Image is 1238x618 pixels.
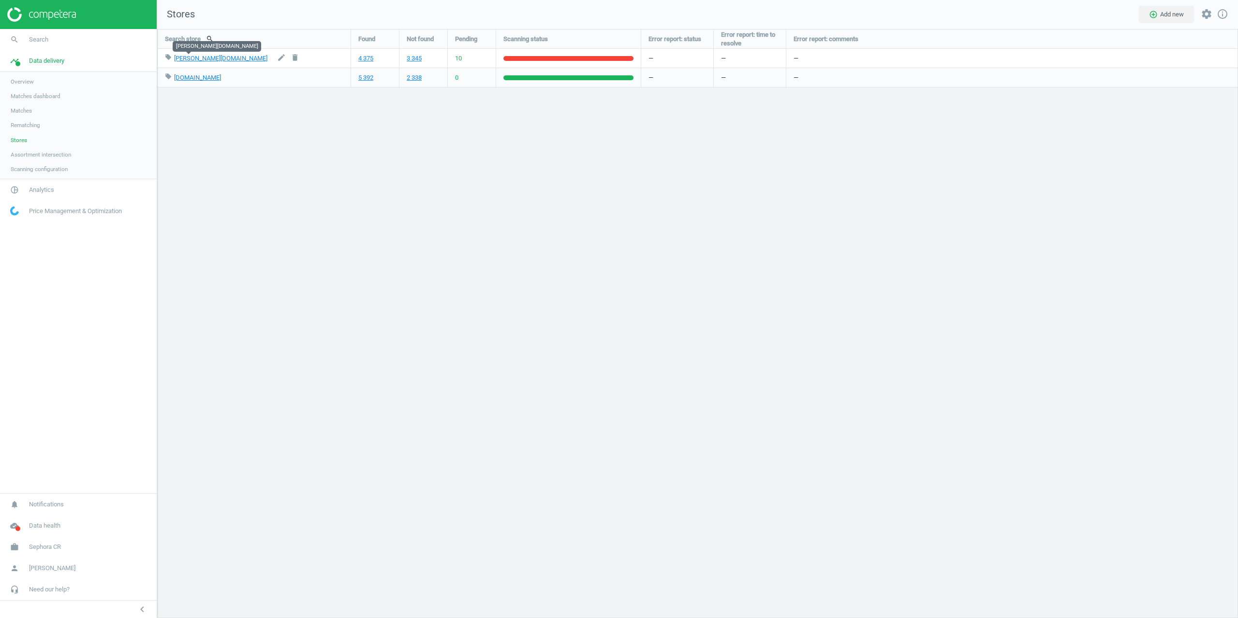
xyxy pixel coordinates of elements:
div: — [786,68,1238,87]
span: Scanning status [503,35,548,43]
button: edit [277,53,286,63]
i: info_outline [1217,8,1228,20]
img: wGWNvw8QSZomAAAAABJRU5ErkJggg== [10,206,19,216]
a: [DOMAIN_NAME] [174,74,221,81]
button: add_circle_outlineAdd new [1139,6,1194,23]
a: 5 392 [358,73,373,82]
i: pie_chart_outlined [5,181,24,199]
span: Matches dashboard [11,92,60,100]
i: local_offer [165,54,172,60]
i: add_circle_outline [1149,10,1158,19]
span: Assortment intersection [11,151,71,158]
span: Sephora CR [29,543,61,551]
span: Analytics [29,186,54,194]
button: search [201,30,219,47]
i: notifications [5,495,24,514]
i: headset_mic [5,580,24,599]
i: edit [277,53,286,62]
i: work [5,538,24,556]
span: Error report: comments [794,35,858,43]
i: cloud_done [5,517,24,535]
i: person [5,559,24,577]
span: Stores [11,136,27,144]
div: Search store [158,29,351,48]
i: timeline [5,52,24,70]
i: delete [291,53,299,62]
span: [PERSON_NAME] [29,564,75,573]
span: Notifications [29,500,64,509]
span: Pending [455,35,477,43]
span: — [721,54,726,63]
a: 2 338 [407,73,422,82]
span: 10 [455,54,462,63]
button: settings [1196,4,1217,25]
span: Matches [11,107,32,115]
i: settings [1201,8,1212,20]
i: search [5,30,24,49]
span: Price Management & Optimization [29,207,122,216]
span: 0 [455,73,458,82]
span: — [721,73,726,82]
a: 4 375 [358,54,373,63]
span: Not found [407,35,434,43]
span: Found [358,35,375,43]
span: Rematching [11,121,40,129]
span: Error report: time to resolve [721,30,779,48]
a: [PERSON_NAME][DOMAIN_NAME] [174,55,267,62]
div: — [641,49,713,68]
i: chevron_left [136,604,148,615]
img: ajHJNr6hYgQAAAAASUVORK5CYII= [7,7,76,22]
span: Data delivery [29,57,64,65]
span: Scanning configuration [11,165,68,173]
span: Stores [157,8,195,21]
span: Overview [11,78,34,86]
div: — [786,49,1238,68]
a: 3 345 [407,54,422,63]
button: chevron_left [130,603,154,616]
div: — [641,68,713,87]
div: [PERSON_NAME][DOMAIN_NAME] [173,41,261,52]
a: info_outline [1217,8,1228,21]
span: Search [29,35,48,44]
span: Data health [29,521,60,530]
i: local_offer [165,73,172,80]
span: Need our help? [29,585,70,594]
button: delete [291,53,299,63]
span: Error report: status [648,35,701,43]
